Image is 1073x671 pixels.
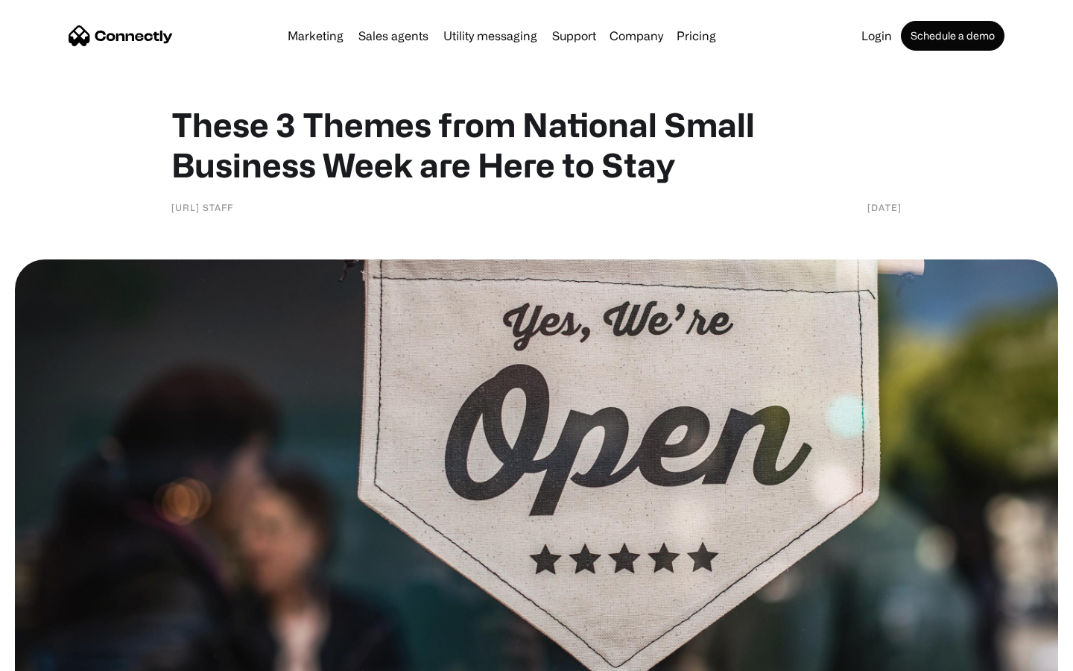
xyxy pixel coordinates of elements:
[437,30,543,42] a: Utility messaging
[171,104,902,185] h1: These 3 Themes from National Small Business Week are Here to Stay
[352,30,434,42] a: Sales agents
[671,30,722,42] a: Pricing
[171,200,233,215] div: [URL] Staff
[546,30,602,42] a: Support
[282,30,349,42] a: Marketing
[867,200,902,215] div: [DATE]
[855,30,898,42] a: Login
[30,645,89,666] ul: Language list
[610,25,663,46] div: Company
[901,21,1004,51] a: Schedule a demo
[15,645,89,666] aside: Language selected: English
